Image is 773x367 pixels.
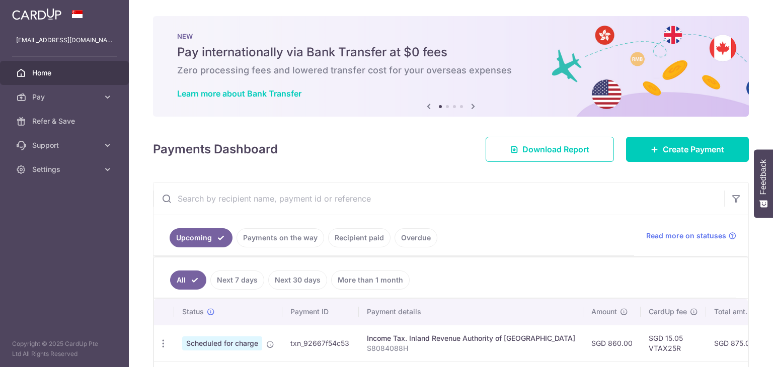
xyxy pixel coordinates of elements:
[706,325,766,361] td: SGD 875.05
[182,336,262,350] span: Scheduled for charge
[328,228,391,247] a: Recipient paid
[282,325,359,361] td: txn_92667f54c53
[32,164,99,174] span: Settings
[282,299,359,325] th: Payment ID
[177,88,301,99] a: Learn more about Bank Transfer
[714,307,747,317] span: Total amt.
[32,68,99,78] span: Home
[367,343,575,353] p: S8084088H
[268,270,327,290] a: Next 30 days
[663,143,724,155] span: Create Payment
[210,270,264,290] a: Next 7 days
[16,35,113,45] p: [EMAIL_ADDRESS][DOMAIN_NAME]
[591,307,617,317] span: Amount
[754,149,773,218] button: Feedback - Show survey
[522,143,589,155] span: Download Report
[170,228,233,247] a: Upcoming
[177,44,725,60] h5: Pay internationally via Bank Transfer at $0 fees
[331,270,410,290] a: More than 1 month
[646,231,726,241] span: Read more on statuses
[626,137,749,162] a: Create Payment
[32,92,99,102] span: Pay
[395,228,437,247] a: Overdue
[12,8,61,20] img: CardUp
[641,325,706,361] td: SGD 15.05 VTAX25R
[649,307,687,317] span: CardUp fee
[182,307,204,317] span: Status
[32,140,99,150] span: Support
[237,228,324,247] a: Payments on the way
[486,137,614,162] a: Download Report
[153,182,724,215] input: Search by recipient name, payment id or reference
[153,16,749,117] img: Bank transfer banner
[32,116,99,126] span: Refer & Save
[153,140,278,158] h4: Payments Dashboard
[177,64,725,76] h6: Zero processing fees and lowered transfer cost for your overseas expenses
[359,299,583,325] th: Payment details
[759,159,768,195] span: Feedback
[646,231,736,241] a: Read more on statuses
[177,32,725,40] p: NEW
[367,333,575,343] div: Income Tax. Inland Revenue Authority of [GEOGRAPHIC_DATA]
[170,270,206,290] a: All
[583,325,641,361] td: SGD 860.00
